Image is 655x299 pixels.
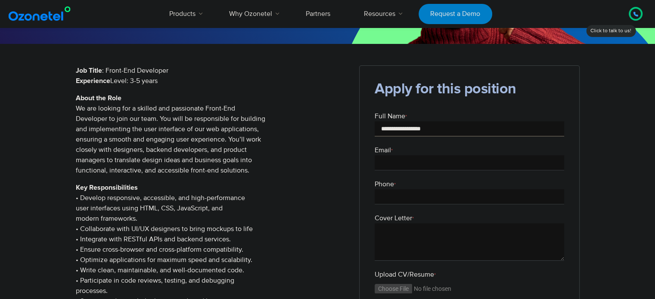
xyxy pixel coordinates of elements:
label: Email [375,145,564,155]
label: Phone [375,179,564,189]
p: We are looking for a skilled and passionate Front-End Developer to join our team. You will be res... [76,93,347,176]
a: Request a Demo [419,4,492,24]
label: Upload CV/Resume [375,269,564,280]
h2: Apply for this position [375,81,564,98]
label: Cover Letter [375,213,564,223]
strong: Job Title [76,67,102,74]
label: Full Name [375,111,564,121]
strong: Experience [76,77,110,84]
p: : Front-End Developer Level: 3-5 years [76,65,347,86]
strong: About the Role [76,95,121,102]
strong: Key Responsibilities [76,184,138,191]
